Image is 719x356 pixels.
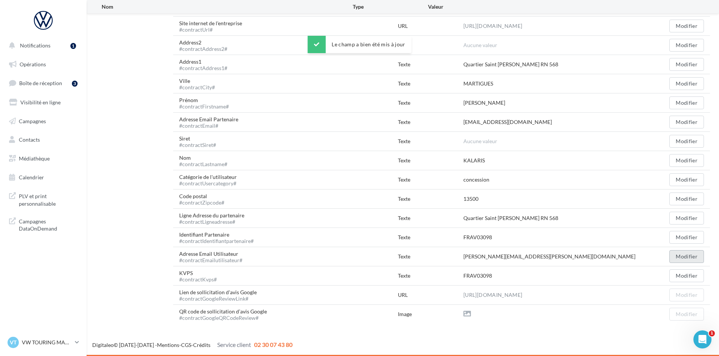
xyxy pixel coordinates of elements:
div: Nom [179,154,233,167]
div: URL [398,291,463,299]
div: Valeur [428,3,629,11]
button: Modifier [669,308,704,321]
a: VT VW TOURING MARTIGUES [6,335,81,350]
div: URL [398,22,463,30]
a: Mentions [157,342,179,348]
div: Texte [398,41,463,49]
div: #contractAddress1# [179,66,227,71]
a: [URL][DOMAIN_NAME] [463,21,522,31]
a: PLV et print personnalisable [5,188,82,210]
div: #contractSiret# [179,142,216,148]
div: QR code de sollicitation d’avis Google [179,308,273,321]
div: #contractEmailutilisateur# [179,258,242,263]
div: [PERSON_NAME] [463,99,505,107]
span: 02 30 07 43 80 [254,341,292,348]
div: FRAV03098 [463,272,492,280]
div: Siret [179,135,222,148]
span: Service client [217,341,251,348]
iframe: Intercom live chat [693,330,711,348]
span: Aucune valeur [463,42,497,48]
div: Address1 [179,58,233,71]
div: Identifiant Partenaire [179,231,260,244]
span: Calendrier [19,174,44,180]
p: VW TOURING MARTIGUES [22,339,72,346]
button: Modifier [669,289,704,301]
div: #contractCity# [179,85,215,90]
a: Médiathèque [5,151,82,167]
a: Digitaleo [92,342,114,348]
div: Texte [398,195,463,203]
div: Adresse Email Partenaire [179,116,244,128]
div: Texte [398,138,463,145]
div: #contractGoogleReviewLink# [179,296,257,301]
a: [URL][DOMAIN_NAME] [463,290,522,299]
div: Nom [102,3,353,11]
div: KVPS [179,269,223,282]
div: Ligne Adresse du partenaire [179,212,250,225]
div: [PERSON_NAME][EMAIL_ADDRESS][PERSON_NAME][DOMAIN_NAME] [463,253,635,260]
div: #contractGoogleQRCodeReview# [179,315,267,321]
a: Calendrier [5,170,82,185]
div: Quartier Saint [PERSON_NAME] RN 568 [463,61,558,68]
div: 13500 [463,195,478,203]
div: Le champ a bien été mis à jour [308,36,411,53]
button: Modifier [669,58,704,71]
button: Modifier [669,135,704,148]
button: Modifier [669,39,704,52]
div: 1 [70,43,76,49]
div: Texte [398,118,463,126]
button: Modifier [669,20,704,32]
div: Texte [398,157,463,164]
span: Médiathèque [19,155,50,162]
button: Modifier [669,269,704,282]
div: concession [463,176,489,183]
div: MARTIGUES [463,80,493,87]
div: Ville [179,77,221,90]
span: Notifications [20,42,50,49]
div: Texte [398,61,463,68]
div: Texte [398,80,463,87]
span: Opérations [20,61,46,67]
a: Visibilité en ligne [5,95,82,110]
div: KALARIS [463,157,485,164]
button: Modifier [669,96,704,109]
button: Modifier [669,193,704,205]
div: [EMAIL_ADDRESS][DOMAIN_NAME] [463,118,552,126]
div: #contractUsercategory# [179,181,237,186]
span: Campagnes DataOnDemand [19,216,78,232]
button: Modifier [669,212,704,225]
div: Lien de sollicitation d'avis Google [179,289,263,301]
div: FRAV03098 [463,234,492,241]
div: Adresse Email Utilisateur [179,250,248,263]
button: Modifier [669,173,704,186]
button: Notifications 1 [5,38,79,53]
div: #contractFirstname# [179,104,229,109]
button: Modifier [669,231,704,244]
div: Texte [398,214,463,222]
a: Opérations [5,57,82,72]
div: Texte [398,176,463,183]
div: #contractEmail# [179,123,238,128]
div: Address2 [179,39,233,52]
span: Campagnes [19,118,46,124]
span: Contacts [19,136,40,143]
a: Crédits [193,342,210,348]
button: Modifier [669,116,704,128]
div: Prénom [179,96,235,109]
div: Site internet de l'entreprise [179,20,248,32]
div: #contractUrl# [179,27,242,32]
div: Catégorie de l'utilisateur [179,173,243,186]
a: Boîte de réception3 [5,75,82,91]
div: Texte [398,99,463,107]
div: Texte [398,253,463,260]
div: #contractAddress2# [179,46,227,52]
span: Visibilité en ligne [20,99,61,105]
div: #contractKvps# [179,277,217,282]
span: Aucune valeur [463,138,497,144]
div: Texte [398,234,463,241]
button: Modifier [669,77,704,90]
button: Modifier [669,250,704,263]
div: Quartier Saint [PERSON_NAME] RN 568 [463,214,558,222]
div: Code postal [179,193,230,205]
div: #contractLastname# [179,162,227,167]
